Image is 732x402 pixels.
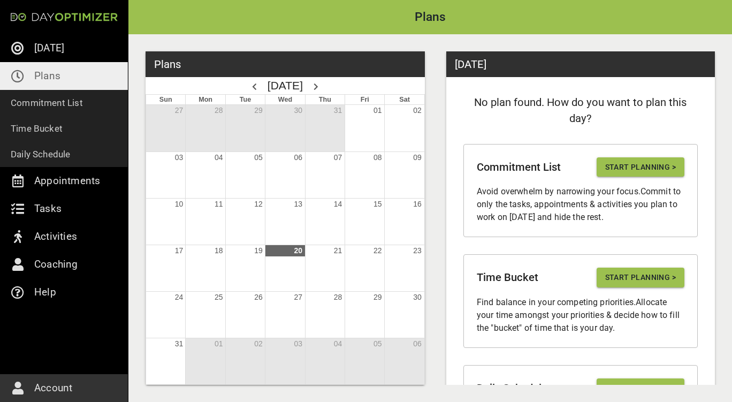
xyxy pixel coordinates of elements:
a: 10 [175,200,184,208]
h3: Plans [154,56,181,72]
a: 15 [373,200,382,208]
span: Thu [319,96,331,103]
a: 24 [175,293,184,301]
a: 07 [334,153,342,162]
span: Mon [199,96,212,103]
p: Daily Schedule [11,147,71,162]
a: 08 [373,153,382,162]
button: Start Planning > [597,378,684,398]
span: Sun [159,96,172,103]
h3: Commitment List [477,159,561,175]
h3: [DATE] [455,56,486,72]
a: 04 [215,153,223,162]
a: 17 [175,246,184,255]
p: Tasks [34,200,62,217]
a: 28 [215,106,223,115]
h2: Plans [128,11,732,24]
button: Start Planning > [597,268,684,287]
a: 02 [254,339,263,348]
p: Commitment List [11,95,83,110]
a: 04 [334,339,342,348]
a: 05 [254,153,263,162]
a: 31 [334,106,342,115]
span: Start Planning > [605,271,676,284]
a: 03 [294,339,302,348]
p: Plans [34,67,60,85]
a: 22 [373,246,382,255]
a: 30 [413,293,422,301]
p: Account [34,380,72,397]
a: 20 [294,246,302,255]
a: 29 [254,106,263,115]
a: 12 [254,200,263,208]
a: 13 [294,200,302,208]
a: 14 [334,200,342,208]
a: 16 [413,200,422,208]
a: 27 [175,106,184,115]
p: Avoid overwhelm by narrowing your focus . Commit to only the tasks, appointments & activities you... [477,185,684,224]
a: 23 [413,246,422,255]
button: Start Planning > [597,157,684,177]
a: 19 [254,246,263,255]
a: 05 [373,339,382,348]
span: Sat [399,96,410,103]
span: Tue [240,96,251,103]
h2: [DATE] [268,77,303,94]
a: 27 [294,293,302,301]
a: 28 [334,293,342,301]
a: 01 [373,106,382,115]
a: 25 [215,293,223,301]
a: 06 [294,153,302,162]
a: 26 [254,293,263,301]
a: 06 [413,339,422,348]
a: 03 [175,153,184,162]
p: [DATE] [34,40,64,57]
span: Fri [361,96,369,103]
p: Activities [34,228,77,245]
h3: Time Bucket [477,269,538,285]
p: Coaching [34,256,78,273]
p: Help [34,284,56,301]
a: 11 [215,200,223,208]
p: Time Bucket [11,121,63,136]
h3: No plan found. How do you want to plan this day? [463,94,698,127]
a: 21 [334,246,342,255]
span: Start Planning > [605,382,676,395]
h3: Daily Schedule [477,380,547,396]
div: Month View [146,94,425,385]
a: 30 [294,106,302,115]
a: 18 [215,246,223,255]
span: Wed [278,96,292,103]
a: 02 [413,106,422,115]
p: Find balance in your competing priorities . Allocate your time amongst your priorities & decide h... [477,296,684,335]
a: 29 [373,293,382,301]
p: Appointments [34,172,100,189]
a: 31 [175,339,184,348]
img: Day Optimizer [11,13,118,21]
a: 01 [215,339,223,348]
span: Start Planning > [605,161,676,174]
a: 09 [413,153,422,162]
